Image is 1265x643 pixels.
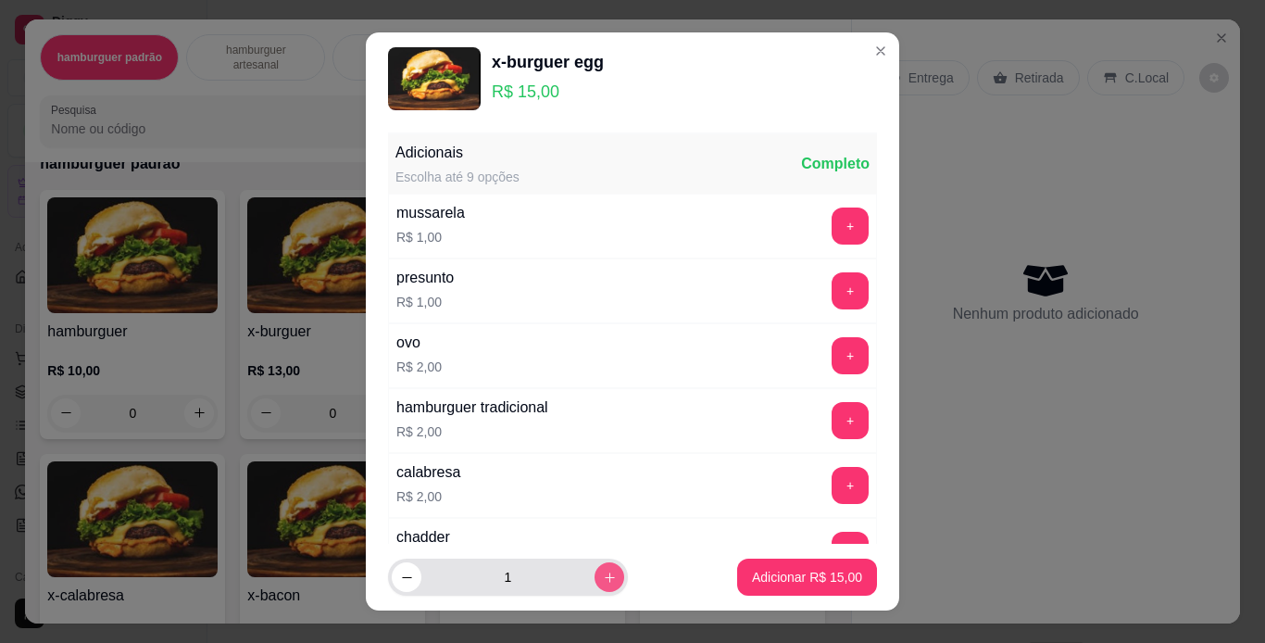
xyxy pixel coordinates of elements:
[832,402,869,439] button: add
[752,568,862,586] p: Adicionar R$ 15,00
[395,142,520,164] div: Adicionais
[832,532,869,569] button: add
[595,562,624,592] button: increase-product-quantity
[492,49,604,75] div: x-burguer egg
[396,397,548,419] div: hamburguer tradicional
[832,208,869,245] button: add
[396,228,465,246] p: R$ 1,00
[832,467,869,504] button: add
[396,202,465,224] div: mussarela
[396,332,442,354] div: ovo
[396,487,460,506] p: R$ 2,00
[832,337,869,374] button: add
[396,293,454,311] p: R$ 1,00
[388,47,481,111] img: product-image
[396,461,460,484] div: calabresa
[396,267,454,289] div: presunto
[832,272,869,309] button: add
[395,168,520,186] div: Escolha até 9 opções
[396,422,548,441] p: R$ 2,00
[392,562,421,592] button: decrease-product-quantity
[801,153,870,175] div: Completo
[866,36,896,66] button: Close
[492,79,604,105] p: R$ 15,00
[396,358,442,376] p: R$ 2,00
[737,559,877,596] button: Adicionar R$ 15,00
[396,526,450,548] div: chadder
